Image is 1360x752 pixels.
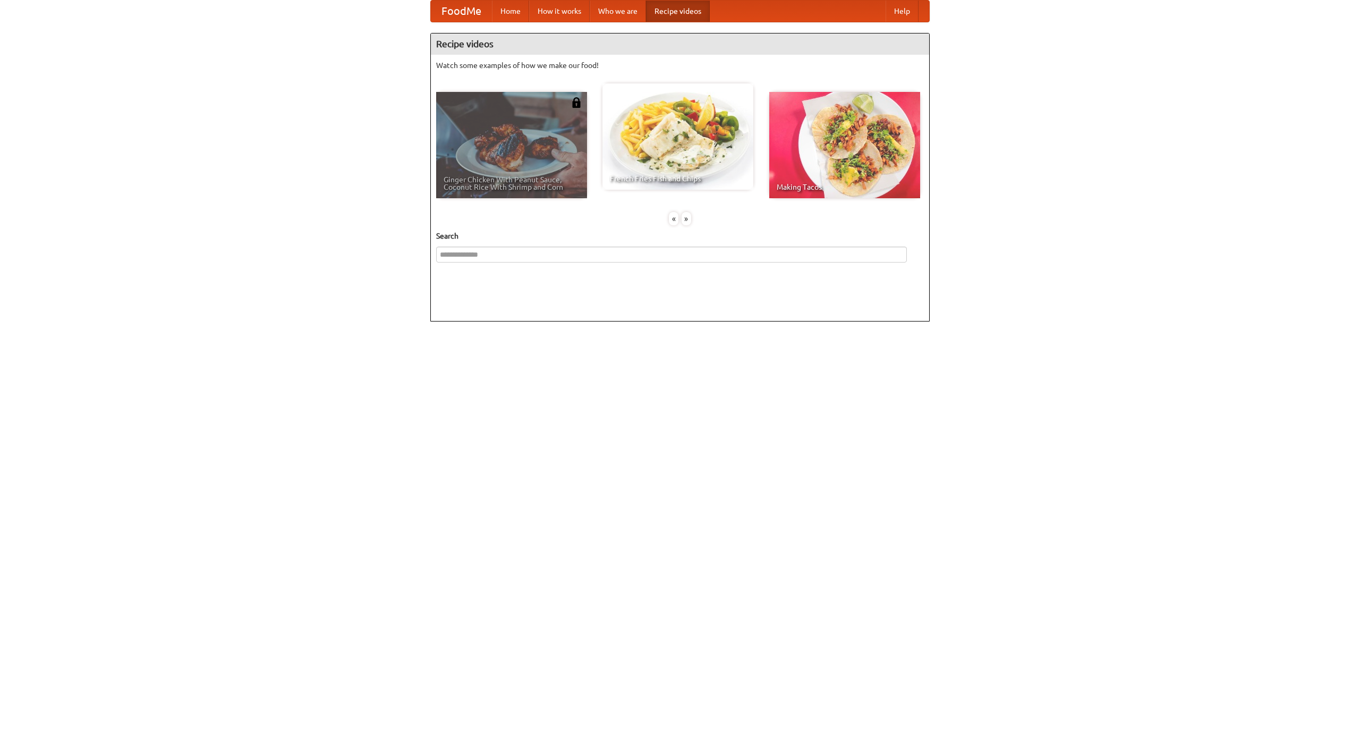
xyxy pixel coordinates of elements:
h4: Recipe videos [431,33,929,55]
a: Help [886,1,919,22]
img: 483408.png [571,97,582,108]
a: French Fries Fish and Chips [602,83,753,190]
span: French Fries Fish and Chips [610,175,746,182]
span: Making Tacos [777,183,913,191]
a: Making Tacos [769,92,920,198]
div: « [669,212,678,225]
a: Who we are [590,1,646,22]
p: Watch some examples of how we make our food! [436,60,924,71]
div: » [682,212,691,225]
a: FoodMe [431,1,492,22]
a: How it works [529,1,590,22]
a: Recipe videos [646,1,710,22]
a: Home [492,1,529,22]
h5: Search [436,231,924,241]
